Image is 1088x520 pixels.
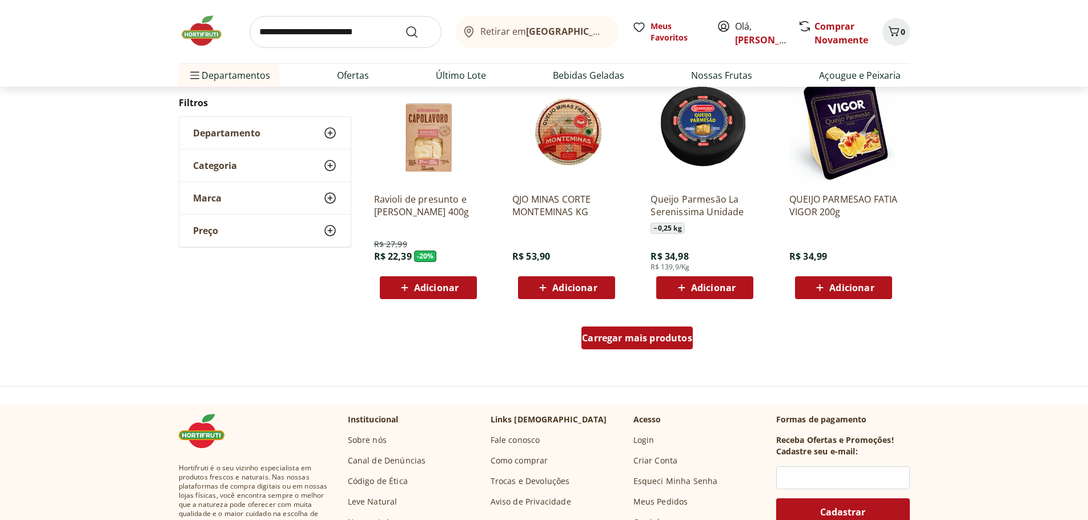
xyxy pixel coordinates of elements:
[735,19,786,47] span: Olá,
[491,475,570,487] a: Trocas e Devoluções
[491,434,540,446] a: Fale conosco
[374,75,483,184] img: Ravioli de presunto e queijo Capolavoro 400g
[633,496,688,507] a: Meus Pedidos
[651,263,689,272] span: R$ 139,9/Kg
[795,276,892,299] button: Adicionar
[179,414,236,448] img: Hortifruti
[651,223,684,234] span: ~ 0,25 kg
[380,276,477,299] button: Adicionar
[250,16,441,48] input: search
[348,475,408,487] a: Código de Ética
[633,434,655,446] a: Login
[633,414,661,425] p: Acesso
[512,250,550,263] span: R$ 53,90
[374,239,407,250] span: R$ 27,99
[633,475,718,487] a: Esqueci Minha Senha
[814,20,868,46] a: Comprar Novamente
[691,68,752,82] a: Nossas Frutas
[491,455,548,466] a: Como comprar
[819,68,901,82] a: Açougue e Peixaria
[651,193,759,218] a: Queijo Parmesão La Serenissima Unidade
[518,276,615,299] button: Adicionar
[691,283,736,292] span: Adicionar
[348,455,426,466] a: Canal de Denúncias
[776,434,894,446] h3: Receba Ofertas e Promoções!
[414,251,437,262] span: - 20 %
[179,117,351,149] button: Departamento
[789,250,827,263] span: R$ 34,99
[374,250,412,263] span: R$ 22,39
[651,250,688,263] span: R$ 34,98
[582,333,692,342] span: Carregar mais produtos
[512,75,621,184] img: QJO MINAS CORTE MONTEMINAS KG
[348,496,398,507] a: Leve Natural
[651,75,759,184] img: Queijo Parmesão La Serenissima Unidade
[436,68,486,82] a: Último Lote
[526,25,718,38] b: [GEOGRAPHIC_DATA]/[GEOGRAPHIC_DATA]
[480,26,607,37] span: Retirar em
[179,14,236,48] img: Hortifruti
[651,21,703,43] span: Meus Favoritos
[491,496,571,507] a: Aviso de Privacidade
[735,34,809,46] a: [PERSON_NAME]
[553,68,624,82] a: Bebidas Geladas
[491,414,607,425] p: Links [DEMOGRAPHIC_DATA]
[193,225,218,236] span: Preço
[188,62,202,89] button: Menu
[193,160,237,171] span: Categoria
[820,507,865,517] span: Cadastrar
[882,18,910,46] button: Carrinho
[193,192,222,204] span: Marca
[581,326,693,354] a: Carregar mais produtos
[193,127,260,139] span: Departamento
[179,150,351,182] button: Categoria
[179,91,351,114] h2: Filtros
[455,16,619,48] button: Retirar em[GEOGRAPHIC_DATA]/[GEOGRAPHIC_DATA]
[348,414,399,425] p: Institucional
[374,193,483,218] a: Ravioli de presunto e [PERSON_NAME] 400g
[512,193,621,218] a: QJO MINAS CORTE MONTEMINAS KG
[776,446,858,457] h3: Cadastre seu e-mail:
[656,276,753,299] button: Adicionar
[337,68,369,82] a: Ofertas
[789,75,898,184] img: QUEIJO PARMESAO FATIA VIGOR 200g
[179,215,351,247] button: Preço
[414,283,459,292] span: Adicionar
[348,434,387,446] a: Sobre nós
[552,283,597,292] span: Adicionar
[829,283,874,292] span: Adicionar
[405,25,432,39] button: Submit Search
[188,62,270,89] span: Departamentos
[789,193,898,218] a: QUEIJO PARMESAO FATIA VIGOR 200g
[776,414,910,425] p: Formas de pagamento
[179,182,351,214] button: Marca
[901,26,905,37] span: 0
[633,455,678,466] a: Criar Conta
[632,21,703,43] a: Meus Favoritos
